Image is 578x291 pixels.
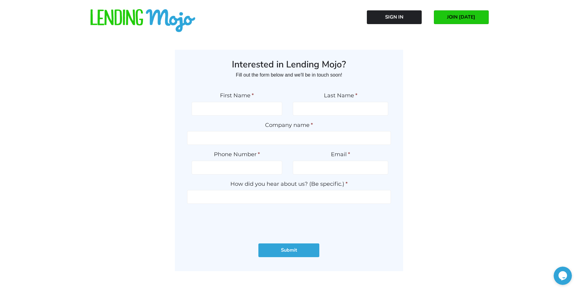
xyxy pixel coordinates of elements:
label: First Name [192,92,282,99]
h3: Interested in Lending Mojo? [187,59,391,70]
img: lm-horizontal-logo [90,9,196,33]
span: JOIN [DATE] [447,14,475,20]
label: Email [293,151,388,158]
label: Phone Number [192,151,282,158]
label: Last Name [293,92,388,99]
a: JOIN [DATE] [434,10,489,24]
iframe: chat widget [554,267,572,285]
iframe: reCAPTCHA [243,210,335,234]
a: Sign In [367,10,422,24]
p: Fill out the form below and we'll be in touch soon! [187,70,391,80]
label: How did you hear about us? (Be specific.) [187,181,391,188]
span: Sign In [385,14,403,20]
input: Submit [258,243,319,257]
label: Company name [187,122,391,129]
